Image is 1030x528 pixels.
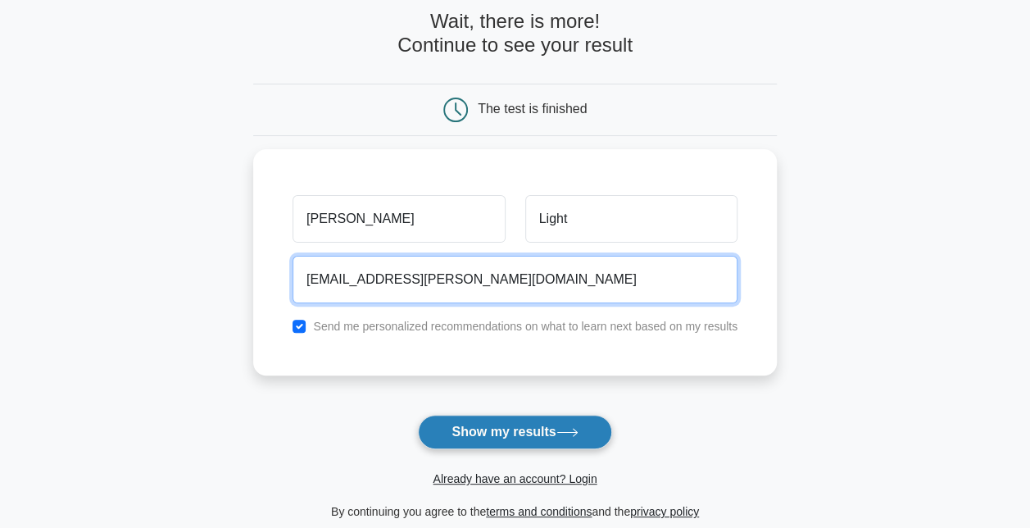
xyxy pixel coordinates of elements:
[486,505,592,518] a: terms and conditions
[253,10,777,57] h4: Wait, there is more! Continue to see your result
[478,102,587,116] div: The test is finished
[243,502,787,521] div: By continuing you agree to the and the
[293,195,505,243] input: First name
[525,195,737,243] input: Last name
[313,320,737,333] label: Send me personalized recommendations on what to learn next based on my results
[293,256,737,303] input: Email
[433,472,597,485] a: Already have an account? Login
[418,415,611,449] button: Show my results
[630,505,699,518] a: privacy policy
